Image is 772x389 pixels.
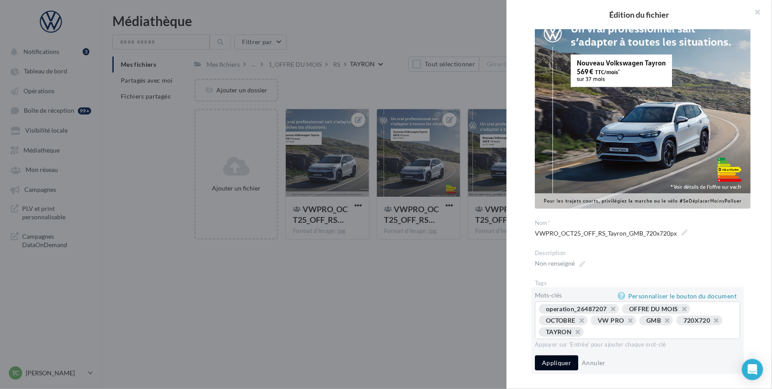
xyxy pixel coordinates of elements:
[521,11,758,19] h2: Édition du fichier
[546,317,575,324] div: OCTOBRE
[578,358,609,368] button: Annuler
[646,317,661,324] div: GMB
[629,305,678,313] div: OFFRE DU MOIS
[535,355,578,370] button: Appliquer
[546,305,607,313] div: operation_26487207
[535,279,751,287] div: Tags
[535,257,585,270] span: Non renseigné
[535,292,562,298] label: Mots-clés
[546,328,572,336] div: TAYRON
[618,291,740,301] a: Personnaliser le bouton du document
[535,249,751,257] div: Description
[535,341,740,349] div: Appuyer sur 'Entrée' pour ajouter chaque mot-clé
[742,359,763,380] div: Open Intercom Messenger
[598,317,624,324] div: VW PRO
[535,227,688,240] span: VWPRO_OCT25_OFF_RS_Tayron_GMB_720x720px
[684,317,710,324] div: 720X720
